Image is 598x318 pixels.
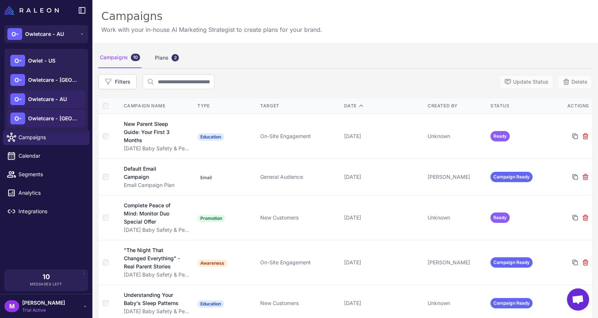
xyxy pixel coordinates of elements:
div: [DATE] Baby Safety & Peace of Mind Email Campaign [124,307,190,315]
div: "The Night That Changed Everything" - Real Parent Stories [124,246,186,271]
span: Campaigns [18,133,84,141]
div: O- [10,113,25,124]
div: Type [197,103,254,109]
span: Owletcare - AU [25,30,64,38]
div: 10 [131,54,140,61]
div: New Customers [260,214,338,222]
div: New Customers [260,299,338,307]
span: Segments [18,170,84,178]
div: [DATE] [344,214,422,222]
a: Knowledge [3,93,89,108]
a: Brief Design [3,111,89,127]
div: Unknown [428,299,485,307]
div: Plans [153,47,180,68]
span: Analytics [18,189,84,197]
span: Education [197,133,224,141]
div: On-Site Engagement [260,132,338,140]
button: Delete [558,75,592,88]
a: Campaigns [3,130,89,145]
div: Email Campaign Plan [124,181,190,189]
span: Awareness [197,260,227,267]
div: [DATE] [344,132,422,140]
span: Calendar [18,152,84,160]
button: O-Owletcare - AU [4,25,88,43]
div: [DATE] Baby Safety & Peace of Mind Email Campaign [124,144,190,153]
span: Education [197,300,224,308]
a: Calendar [3,148,89,164]
span: 10 [43,274,50,280]
div: Campaign Name [124,103,190,109]
a: Analytics [3,185,89,201]
div: O- [10,74,25,86]
p: Work with your in-house AI Marketing Strategist to create plans for your brand. [101,25,322,34]
img: Raleon Logo [4,6,59,15]
div: [DATE] [344,173,422,181]
div: General Audience [260,173,338,181]
div: M [4,300,19,312]
div: Understanding Your Baby's Sleep Patterns [124,291,185,307]
div: O- [7,28,22,40]
a: Open chat [567,288,589,311]
div: Default Email Campaign [124,165,183,181]
div: Target [260,103,338,109]
div: [DATE] Baby Safety & Peace of Mind Email Campaign [124,226,190,234]
div: O- [10,55,25,67]
span: Ready [490,212,510,223]
span: Ready [490,131,510,141]
a: Chats [3,74,89,90]
a: Integrations [3,204,89,219]
button: Update Status [499,75,553,88]
div: Campaigns [101,9,322,24]
a: Raleon Logo [4,6,62,15]
span: Integrations [18,207,84,215]
div: Unknown [428,132,485,140]
div: Created By [428,103,485,109]
div: Date [344,103,422,109]
span: Promotion [197,215,225,222]
span: Owletcare - AU [28,95,67,103]
span: Owletcare - [GEOGRAPHIC_DATA] [28,76,80,84]
div: O- [10,93,25,105]
div: New Parent Sleep Guide: Your First 3 Months [124,120,186,144]
div: 2 [171,54,179,61]
span: Trial Active [22,307,65,314]
span: Campaign Ready [490,172,533,182]
div: Complete Peace of Mind: Monitor Duo Special Offer [124,201,186,226]
div: [DATE] [344,299,422,307]
span: Owletcare - [GEOGRAPHIC_DATA] [28,114,80,123]
div: [DATE] Baby Safety & Peace of Mind Email Campaign [124,271,190,279]
div: Campaigns [98,47,142,68]
span: Messages Left [30,281,62,287]
div: [PERSON_NAME] [428,173,485,181]
div: [PERSON_NAME] [428,258,485,267]
span: Email [197,174,215,181]
button: Filters [98,74,137,89]
span: Owlet - US [28,57,55,65]
span: [PERSON_NAME] [22,299,65,307]
div: Status [490,103,547,109]
div: [DATE] [344,258,422,267]
span: Campaign Ready [490,298,533,308]
th: Actions [550,98,592,114]
div: On-Site Engagement [260,258,338,267]
span: Campaign Ready [490,257,533,268]
a: Segments [3,167,89,182]
div: Unknown [428,214,485,222]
